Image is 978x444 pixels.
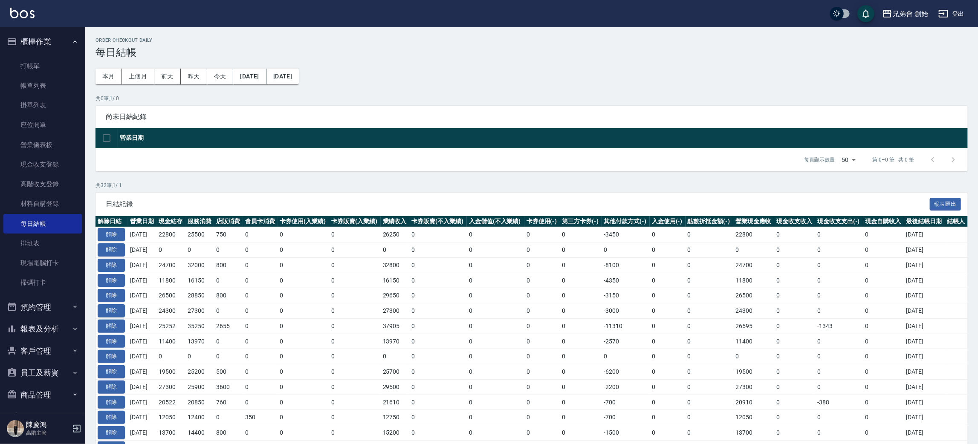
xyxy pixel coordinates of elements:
a: 掃碼打卡 [3,273,82,292]
td: 0 [409,349,467,364]
th: 店販消費 [214,216,243,227]
td: 0 [214,242,243,258]
td: 0 [560,227,602,242]
td: 13970 [381,334,409,349]
td: 0 [214,349,243,364]
td: 0 [524,364,560,380]
button: 櫃檯作業 [3,31,82,53]
td: 27300 [381,303,409,319]
td: 0 [278,242,330,258]
button: 解除 [98,365,125,378]
td: 0 [815,303,863,319]
td: 0 [409,273,467,288]
td: 0 [467,379,524,395]
button: 本月 [95,69,122,84]
img: Logo [10,8,35,18]
a: 排班表 [3,234,82,253]
td: 25200 [185,364,214,380]
td: 0 [524,379,560,395]
td: [DATE] [128,227,156,242]
td: -1343 [815,318,863,334]
td: 0 [560,242,602,258]
td: 0 [524,318,560,334]
td: 0 [650,349,686,364]
td: 0 [774,379,815,395]
td: 11400 [733,334,774,349]
td: 0 [409,303,467,319]
th: 其他付款方式(-) [602,216,650,227]
th: 營業現金應收 [733,216,774,227]
td: 0 [243,364,278,380]
td: 0 [185,242,214,258]
td: [DATE] [904,318,945,334]
td: 11800 [156,273,185,288]
td: 0 [560,288,602,303]
th: 卡券販賣(入業績) [329,216,381,227]
a: 材料自購登錄 [3,194,82,213]
td: 26500 [156,288,185,303]
span: 尚未日結紀錄 [106,112,958,121]
th: 解除日結 [95,216,128,227]
td: 0 [278,349,330,364]
td: 0 [560,364,602,380]
td: 27300 [733,379,774,395]
td: 0 [686,318,733,334]
td: 26595 [733,318,774,334]
td: 24300 [156,303,185,319]
td: 0 [650,334,686,349]
th: 現金結存 [156,216,185,227]
a: 高階收支登錄 [3,174,82,194]
td: 0 [560,318,602,334]
td: 0 [774,273,815,288]
td: 0 [243,379,278,395]
td: 0 [650,257,686,273]
td: 0 [815,364,863,380]
th: 現金收支支出(-) [815,216,863,227]
td: 0 [524,288,560,303]
td: 11800 [733,273,774,288]
p: 第 0–0 筆 共 0 筆 [873,156,914,164]
button: [DATE] [233,69,266,84]
button: 解除 [98,396,125,409]
button: 上個月 [122,69,154,84]
td: -6200 [602,364,650,380]
td: 0 [863,334,904,349]
td: 0 [774,349,815,364]
td: 0 [243,303,278,319]
p: 高階主管 [26,429,69,437]
td: 0 [560,349,602,364]
th: 營業日期 [118,128,968,148]
td: 0 [467,288,524,303]
td: 0 [650,303,686,319]
td: 0 [560,257,602,273]
td: 800 [214,288,243,303]
td: 800 [214,257,243,273]
td: 0 [243,227,278,242]
td: 0 [863,288,904,303]
td: 0 [409,379,467,395]
td: 0 [467,364,524,380]
td: [DATE] [128,303,156,319]
td: 0 [774,227,815,242]
td: -11310 [602,318,650,334]
button: 解除 [98,259,125,272]
button: 兄弟會 創始 [879,5,932,23]
td: 0 [381,349,409,364]
td: 0 [650,273,686,288]
td: 0 [243,288,278,303]
td: [DATE] [128,288,156,303]
span: 日結紀錄 [106,200,930,208]
button: 員工及薪資 [3,362,82,384]
p: 每頁顯示數量 [804,156,835,164]
td: 0 [467,242,524,258]
a: 報表匯出 [930,199,961,208]
th: 第三方卡券(-) [560,216,602,227]
td: 0 [650,318,686,334]
td: 0 [278,273,330,288]
td: 0 [650,227,686,242]
div: 兄弟會 創始 [892,9,928,19]
td: 0 [329,318,381,334]
td: 0 [278,364,330,380]
td: 0 [278,288,330,303]
td: 0 [329,364,381,380]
